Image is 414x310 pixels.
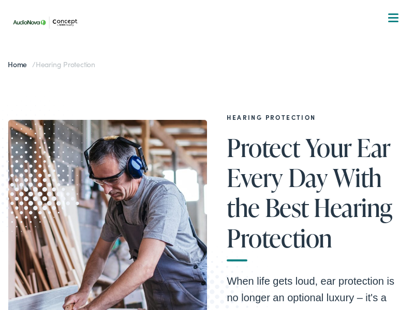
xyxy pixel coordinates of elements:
[8,59,95,69] span: /
[314,194,392,221] span: Hearing
[265,194,309,221] span: Best
[227,164,283,191] span: Every
[227,194,260,221] span: the
[227,224,332,252] span: Protection
[8,59,32,69] a: Home
[36,59,95,69] span: Hearing Protection
[288,164,328,191] span: Day
[16,41,406,73] a: What We Offer
[333,164,382,191] span: With
[357,134,391,161] span: Ear
[227,114,406,121] h2: Hearing Protection
[227,134,300,161] span: Protect
[305,134,352,161] span: Your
